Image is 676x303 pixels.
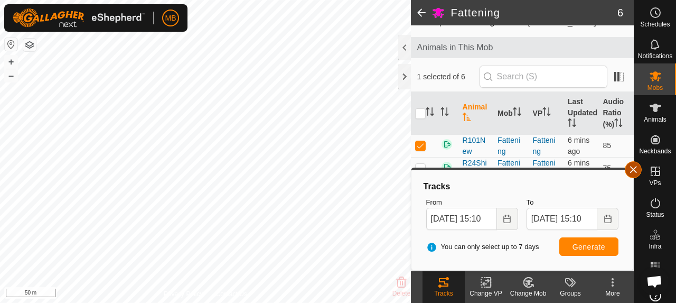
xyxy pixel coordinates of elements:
th: Audio Ratio (%) [598,92,634,135]
p-sorticon: Activate to sort [568,120,576,128]
th: Animal [458,92,493,135]
span: Mobs [647,85,663,91]
span: R24Shirley [463,158,489,180]
div: Fattening [497,135,524,157]
p-sorticon: Activate to sort [513,109,521,117]
div: Change Mob [507,289,549,298]
span: Heatmap [642,275,668,281]
div: Tracks [422,180,623,193]
span: Neckbands [639,148,671,154]
span: 10 Oct 2025, 3:03 pm [568,159,589,178]
span: 1 selected of 6 [417,71,480,82]
span: MB [165,13,176,24]
button: Generate [559,237,618,256]
th: Mob [493,92,528,135]
input: Search (S) [480,66,607,88]
img: Gallagher Logo [13,8,145,27]
th: Last Updated [564,92,598,135]
p-sorticon: Activate to sort [463,114,471,123]
span: Notifications [638,53,672,59]
div: Fattening [497,158,524,180]
a: Fattening [533,159,556,178]
span: You can only select up to 7 days [426,242,539,252]
div: Groups [549,289,591,298]
span: R101New [463,135,489,157]
div: Tracks [422,289,465,298]
th: VP [529,92,564,135]
button: Choose Date [497,208,518,230]
button: – [5,69,17,82]
p-sorticon: Activate to sort [440,109,449,117]
img: returning on [440,138,453,151]
span: Generate [572,243,605,251]
p-sorticon: Activate to sort [542,109,551,117]
button: Choose Date [597,208,618,230]
a: Privacy Policy [164,289,203,299]
a: Fattening [533,136,556,155]
div: More [591,289,634,298]
a: Contact Us [215,289,247,299]
label: From [426,197,518,208]
button: Map Layers [23,39,36,51]
img: returning on [440,161,453,173]
span: 85 [603,141,611,150]
span: VPs [649,180,661,186]
p-sorticon: Activate to sort [614,120,623,128]
label: To [527,197,618,208]
p-sorticon: Activate to sort [426,109,434,117]
span: Infra [649,243,661,250]
div: Change VP [465,289,507,298]
button: + [5,56,17,68]
span: Animals [644,116,666,123]
span: Animals in This Mob [417,41,627,54]
span: 10 Oct 2025, 3:03 pm [568,136,589,155]
span: 6 [617,5,623,21]
span: Schedules [640,21,670,27]
span: 75 [603,164,611,172]
h2: Fattening [451,6,617,19]
button: Reset Map [5,38,17,51]
div: Open chat [640,267,669,296]
span: Status [646,212,664,218]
